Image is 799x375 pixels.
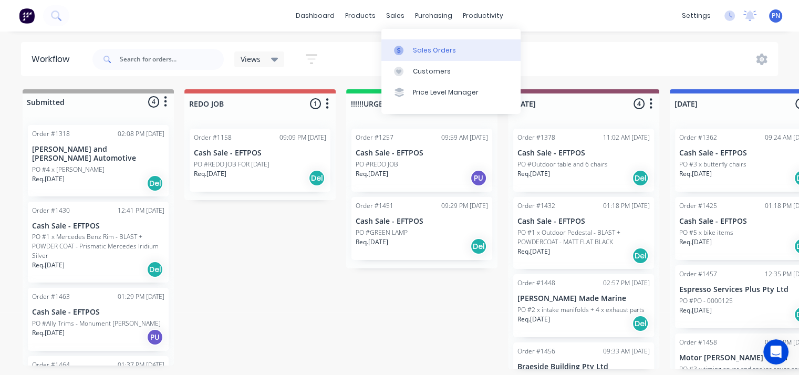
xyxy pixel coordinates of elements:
[517,169,550,179] p: Req. [DATE]
[413,67,451,76] div: Customers
[19,8,35,24] img: Factory
[603,201,650,211] div: 01:18 PM [DATE]
[32,174,65,184] p: Req. [DATE]
[356,169,388,179] p: Req. [DATE]
[290,8,340,24] a: dashboard
[340,8,381,24] div: products
[194,133,232,142] div: Order #1158
[194,160,269,169] p: PO #REDO JOB FOR [DATE]
[32,360,70,370] div: Order #1464
[28,202,169,283] div: Order #143012:41 PM [DATE]Cash Sale - EFTPOSPO #1 x Mercedes Benz Rim - BLAST + POWDER COAT - Pri...
[32,129,70,139] div: Order #1318
[763,339,788,364] iframe: Intercom live chat
[517,294,650,303] p: [PERSON_NAME] Made Marine
[118,360,164,370] div: 01:37 PM [DATE]
[147,175,163,192] div: Del
[356,217,488,226] p: Cash Sale - EFTPOS
[517,362,650,371] p: Braeside Building Pty Ltd
[441,133,488,142] div: 09:59 AM [DATE]
[147,329,163,346] div: PU
[679,228,733,237] p: PO #5 x bike items
[679,296,733,306] p: PO #PO - 0000125
[356,228,408,237] p: PO #GREEN LAMP
[413,46,456,55] div: Sales Orders
[32,328,65,338] p: Req. [DATE]
[513,129,654,192] div: Order #137811:02 AM [DATE]Cash Sale - EFTPOSPO #Outdoor table and 6 chairsReq.[DATE]Del
[32,261,65,270] p: Req. [DATE]
[120,49,224,70] input: Search for orders...
[279,133,326,142] div: 09:09 PM [DATE]
[413,88,479,97] div: Price Level Manager
[32,145,164,163] p: [PERSON_NAME] and [PERSON_NAME] Automotive
[194,169,226,179] p: Req. [DATE]
[32,319,161,328] p: PO #Ally Trims - Monument [PERSON_NAME]
[356,149,488,158] p: Cash Sale - EFTPOS
[441,201,488,211] div: 09:29 PM [DATE]
[603,278,650,288] div: 02:57 PM [DATE]
[517,305,645,315] p: PO #2 x intake manifolds + 4 x exhaust parts
[470,170,487,186] div: PU
[356,133,393,142] div: Order #1257
[28,288,169,351] div: Order #146301:29 PM [DATE]Cash Sale - EFTPOSPO #Ally Trims - Monument [PERSON_NAME]Req.[DATE]PU
[632,315,649,332] div: Del
[679,338,717,347] div: Order #1458
[194,149,326,158] p: Cash Sale - EFTPOS
[513,274,654,337] div: Order #144802:57 PM [DATE][PERSON_NAME] Made MarinePO #2 x intake manifolds + 4 x exhaust partsRe...
[118,206,164,215] div: 12:41 PM [DATE]
[351,129,492,192] div: Order #125709:59 AM [DATE]Cash Sale - EFTPOSPO #REDO JOBReq.[DATE]PU
[118,129,164,139] div: 02:08 PM [DATE]
[517,278,555,288] div: Order #1448
[356,160,398,169] p: PO #REDO JOB
[32,53,75,66] div: Workflow
[677,8,716,24] div: settings
[32,222,164,231] p: Cash Sale - EFTPOS
[147,261,163,278] div: Del
[381,39,521,60] a: Sales Orders
[632,170,649,186] div: Del
[32,308,164,317] p: Cash Sale - EFTPOS
[517,247,550,256] p: Req. [DATE]
[308,170,325,186] div: Del
[381,61,521,82] a: Customers
[517,228,650,247] p: PO #1 x Outdoor Pedestal - BLAST + POWDERCOAT - MATT FLAT BLACK
[679,169,712,179] p: Req. [DATE]
[517,133,555,142] div: Order #1378
[241,54,261,65] span: Views
[679,133,717,142] div: Order #1362
[351,197,492,260] div: Order #145109:29 PM [DATE]Cash Sale - EFTPOSPO #GREEN LAMPReq.[DATE]Del
[118,292,164,301] div: 01:29 PM [DATE]
[32,165,105,174] p: PO #4 x [PERSON_NAME]
[679,269,717,279] div: Order #1457
[356,201,393,211] div: Order #1451
[32,206,70,215] div: Order #1430
[603,133,650,142] div: 11:02 AM [DATE]
[517,217,650,226] p: Cash Sale - EFTPOS
[410,8,458,24] div: purchasing
[632,247,649,264] div: Del
[679,237,712,247] p: Req. [DATE]
[381,82,521,103] a: Price Level Manager
[190,129,330,192] div: Order #115809:09 PM [DATE]Cash Sale - EFTPOSPO #REDO JOB FOR [DATE]Req.[DATE]Del
[679,201,717,211] div: Order #1425
[517,201,555,211] div: Order #1432
[603,347,650,356] div: 09:33 AM [DATE]
[470,238,487,255] div: Del
[679,306,712,315] p: Req. [DATE]
[356,237,388,247] p: Req. [DATE]
[679,160,746,169] p: PO #3 x butterfly chairs
[772,11,780,20] span: PN
[517,315,550,324] p: Req. [DATE]
[32,232,164,261] p: PO #1 x Mercedes Benz Rim - BLAST + POWDER COAT - Prismatic Mercedes Iridium Silver
[458,8,509,24] div: productivity
[517,149,650,158] p: Cash Sale - EFTPOS
[28,125,169,196] div: Order #131802:08 PM [DATE][PERSON_NAME] and [PERSON_NAME] AutomotivePO #4 x [PERSON_NAME]Req.[DAT...
[513,197,654,269] div: Order #143201:18 PM [DATE]Cash Sale - EFTPOSPO #1 x Outdoor Pedestal - BLAST + POWDERCOAT - MATT ...
[381,8,410,24] div: sales
[517,347,555,356] div: Order #1456
[32,292,70,301] div: Order #1463
[517,160,608,169] p: PO #Outdoor table and 6 chairs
